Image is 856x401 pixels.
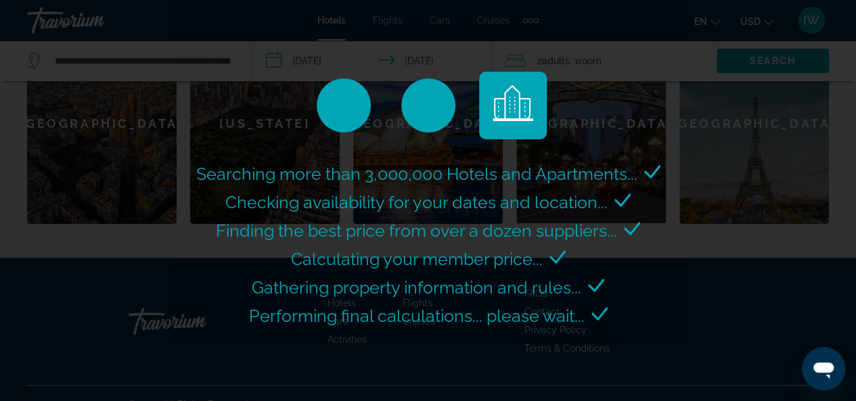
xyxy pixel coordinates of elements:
iframe: Button to launch messaging window [802,347,845,390]
span: Calculating your member price... [291,249,543,269]
span: Checking availability for your dates and location... [225,192,608,212]
span: Searching more than 3,000,000 Hotels and Apartments... [196,164,637,184]
span: Gathering property information and rules... [252,277,581,298]
span: Performing final calculations... please wait... [249,306,585,326]
span: Finding the best price from over a dozen suppliers... [216,220,617,241]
